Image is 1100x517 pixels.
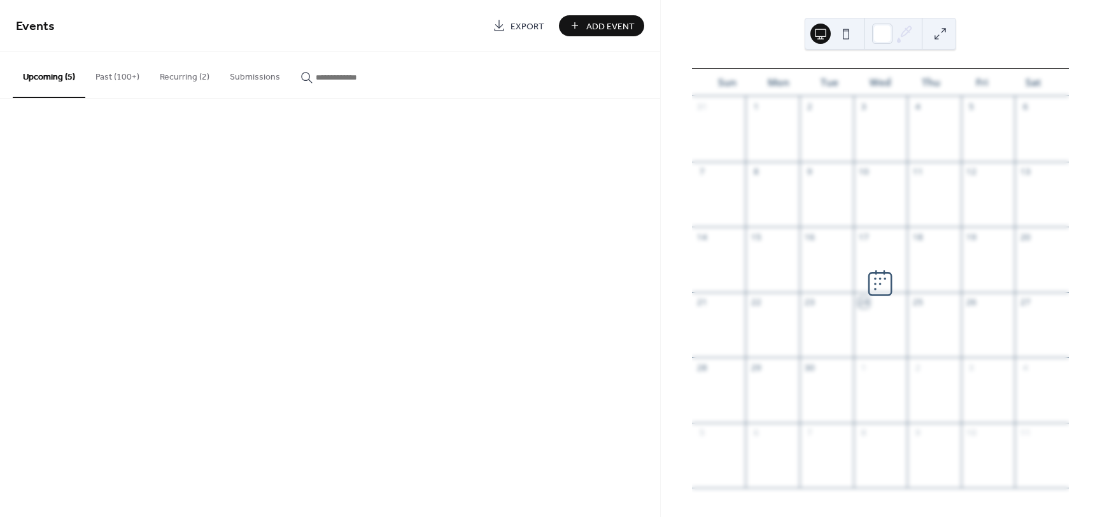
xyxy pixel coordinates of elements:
[751,362,762,373] div: 29
[751,231,762,243] div: 15
[511,20,544,33] span: Export
[85,52,150,97] button: Past (100+)
[751,101,762,113] div: 1
[858,427,870,439] div: 8
[966,166,977,178] div: 12
[1020,231,1031,243] div: 20
[966,297,977,308] div: 26
[804,427,815,439] div: 7
[912,362,923,373] div: 2
[966,231,977,243] div: 19
[751,427,762,439] div: 6
[696,427,708,439] div: 5
[1020,166,1031,178] div: 13
[855,69,906,96] div: Wed
[1020,427,1031,439] div: 11
[858,101,870,113] div: 3
[912,231,923,243] div: 18
[804,231,815,243] div: 16
[804,69,855,96] div: Tue
[559,15,644,36] button: Add Event
[858,297,870,308] div: 24
[858,231,870,243] div: 17
[1008,69,1059,96] div: Sat
[696,101,708,113] div: 31
[966,362,977,373] div: 3
[912,101,923,113] div: 4
[586,20,635,33] span: Add Event
[957,69,1008,96] div: Fri
[912,297,923,308] div: 25
[804,166,815,178] div: 9
[696,231,708,243] div: 14
[804,362,815,373] div: 30
[702,69,753,96] div: Sun
[751,297,762,308] div: 22
[751,166,762,178] div: 8
[696,297,708,308] div: 21
[912,166,923,178] div: 11
[804,297,815,308] div: 23
[483,15,554,36] a: Export
[966,101,977,113] div: 5
[696,166,708,178] div: 7
[1020,101,1031,113] div: 6
[1020,362,1031,373] div: 4
[804,101,815,113] div: 2
[858,362,870,373] div: 1
[858,166,870,178] div: 10
[220,52,290,97] button: Submissions
[150,52,220,97] button: Recurring (2)
[16,14,55,39] span: Events
[1020,297,1031,308] div: 27
[753,69,804,96] div: Mon
[966,427,977,439] div: 10
[696,362,708,373] div: 28
[906,69,957,96] div: Thu
[13,52,85,98] button: Upcoming (5)
[912,427,923,439] div: 9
